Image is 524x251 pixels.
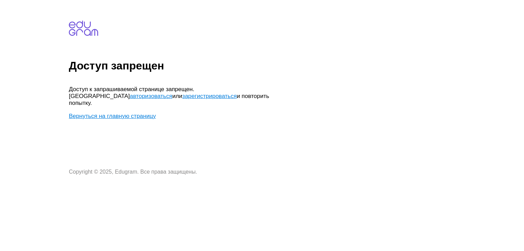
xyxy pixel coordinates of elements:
[69,113,156,119] a: Вернуться на главную страницу
[182,93,237,99] a: зарегистрироваться
[69,169,275,175] p: Copyright © 2025, Edugram. Все права защищены.
[69,59,521,72] h1: Доступ запрещен
[69,21,98,36] img: edugram.com
[130,93,172,99] a: авторизоваться
[69,86,275,107] p: Доступ к запрашиваемой странице запрещен. [GEOGRAPHIC_DATA] или и повторить попытку.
